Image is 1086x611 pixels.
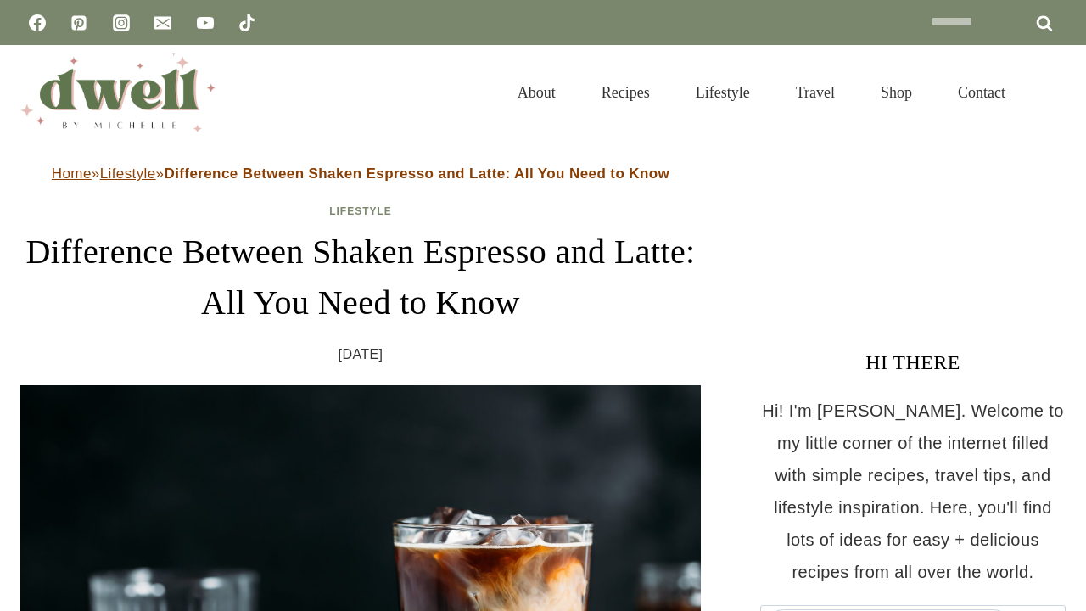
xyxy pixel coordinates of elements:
[858,63,935,122] a: Shop
[20,6,54,40] a: Facebook
[188,6,222,40] a: YouTube
[579,63,673,122] a: Recipes
[62,6,96,40] a: Pinterest
[230,6,264,40] a: TikTok
[329,205,392,217] a: Lifestyle
[935,63,1028,122] a: Contact
[773,63,858,122] a: Travel
[339,342,383,367] time: [DATE]
[495,63,1028,122] nav: Primary Navigation
[1037,78,1066,107] button: View Search Form
[52,165,92,182] a: Home
[495,63,579,122] a: About
[164,165,669,182] strong: Difference Between Shaken Espresso and Latte: All You Need to Know
[100,165,156,182] a: Lifestyle
[760,347,1066,378] h3: HI THERE
[673,63,773,122] a: Lifestyle
[104,6,138,40] a: Instagram
[760,395,1066,588] p: Hi! I'm [PERSON_NAME]. Welcome to my little corner of the internet filled with simple recipes, tr...
[20,53,216,132] img: DWELL by michelle
[146,6,180,40] a: Email
[52,165,669,182] span: » »
[20,227,701,328] h1: Difference Between Shaken Espresso and Latte: All You Need to Know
